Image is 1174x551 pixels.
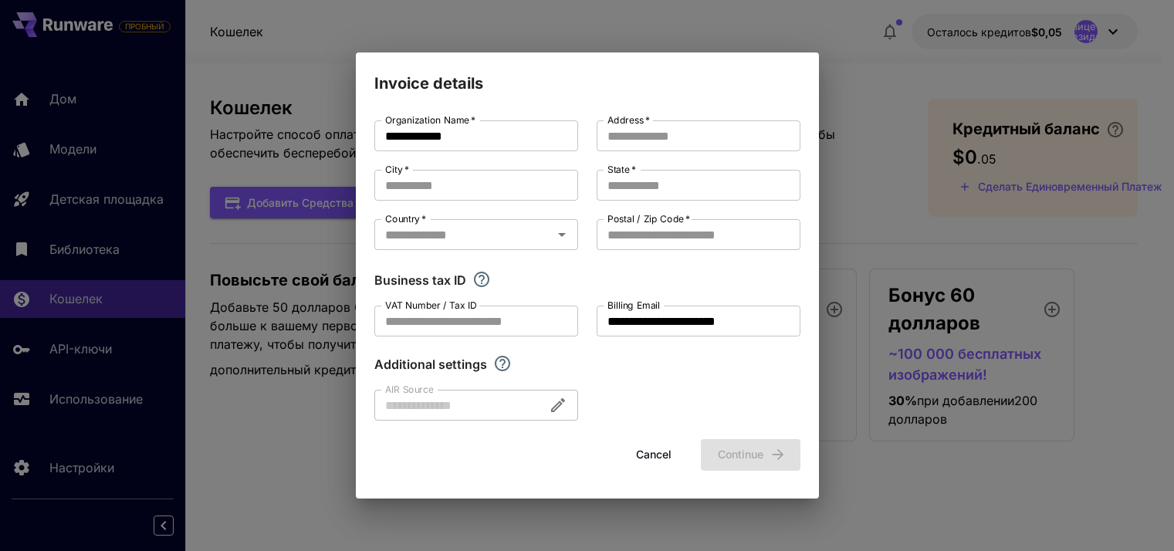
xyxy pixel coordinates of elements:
label: Country [385,212,426,225]
label: City [385,163,409,176]
svg: Explore additional customization settings [493,354,512,373]
button: Cancel [619,439,688,471]
label: Billing Email [607,299,660,312]
label: AIR Source [385,383,433,396]
label: Address [607,113,650,127]
label: Organization Name [385,113,475,127]
button: Open [551,224,573,245]
label: Postal / Zip Code [607,212,690,225]
p: Business tax ID [374,271,466,289]
label: VAT Number / Tax ID [385,299,477,312]
label: State [607,163,636,176]
svg: If you are a business tax registrant, please enter your business tax ID here. [472,270,491,289]
p: Additional settings [374,355,487,374]
h2: Invoice details [356,52,819,96]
